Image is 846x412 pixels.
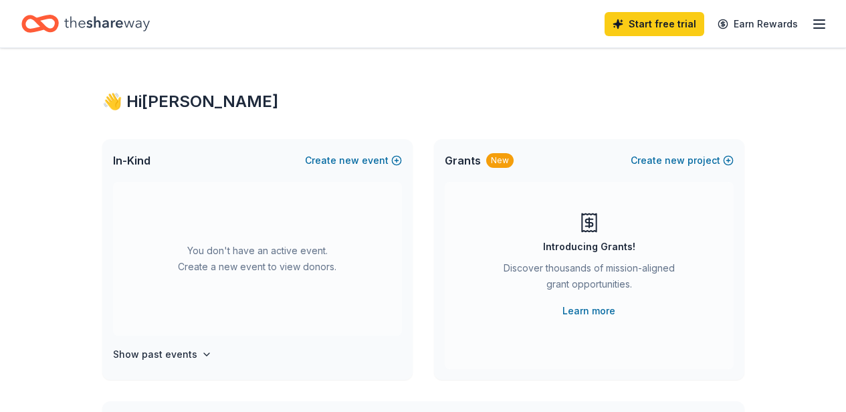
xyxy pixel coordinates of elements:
[102,91,744,112] div: 👋 Hi [PERSON_NAME]
[498,260,680,298] div: Discover thousands of mission-aligned grant opportunities.
[113,346,197,363] h4: Show past events
[710,12,806,36] a: Earn Rewards
[339,152,359,169] span: new
[305,152,402,169] button: Createnewevent
[543,239,635,255] div: Introducing Grants!
[113,346,212,363] button: Show past events
[113,152,150,169] span: In-Kind
[631,152,734,169] button: Createnewproject
[665,152,685,169] span: new
[605,12,704,36] a: Start free trial
[113,182,402,336] div: You don't have an active event. Create a new event to view donors.
[486,153,514,168] div: New
[562,303,615,319] a: Learn more
[21,8,150,39] a: Home
[445,152,481,169] span: Grants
